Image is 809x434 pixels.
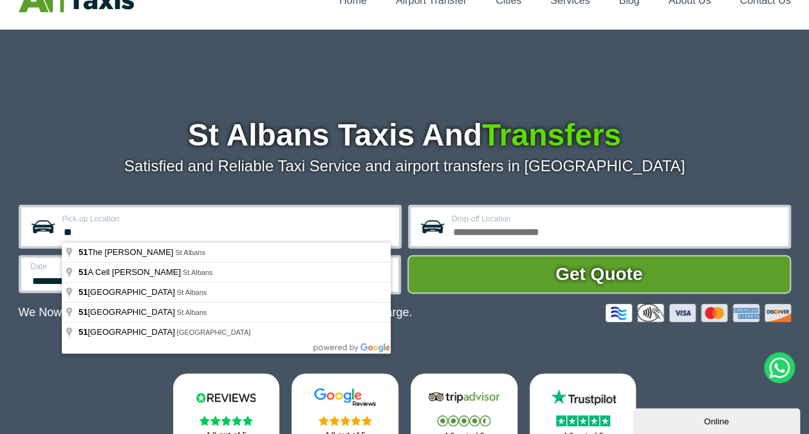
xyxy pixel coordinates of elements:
label: Date [31,263,196,270]
span: St Albans [177,308,207,316]
span: St Albans [175,249,205,256]
img: Stars [200,415,253,426]
iframe: chat widget [633,406,803,434]
button: Get Quote [407,255,791,294]
span: [GEOGRAPHIC_DATA] [79,327,177,337]
img: Credit And Debit Cards [606,304,791,322]
img: Reviews.io [187,388,265,407]
label: Pick-up Location [62,215,391,223]
span: [GEOGRAPHIC_DATA] [79,287,177,297]
span: [GEOGRAPHIC_DATA] [177,328,251,336]
h1: St Albans Taxis And [19,120,791,151]
span: Transfers [482,118,621,152]
p: We Now Accept Card & Contactless Payment In [19,306,413,319]
span: 51 [79,287,88,297]
span: 51 [79,267,88,277]
img: Google [306,388,384,407]
span: 51 [79,247,88,257]
img: Stars [556,415,610,426]
label: Drop-off Location [452,215,781,223]
img: Stars [319,415,372,426]
img: Stars [437,415,490,426]
span: A Cell [PERSON_NAME] [79,267,183,277]
span: The [PERSON_NAME] [79,247,175,257]
img: Tripadvisor [425,388,503,407]
span: St Albans [183,269,212,276]
span: 51 [79,307,88,317]
p: Satisfied and Reliable Taxi Service and airport transfers in [GEOGRAPHIC_DATA] [19,157,791,175]
img: Trustpilot [544,388,622,407]
span: St Albans [177,288,207,296]
span: [GEOGRAPHIC_DATA] [79,307,177,317]
span: 51 [79,327,88,337]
